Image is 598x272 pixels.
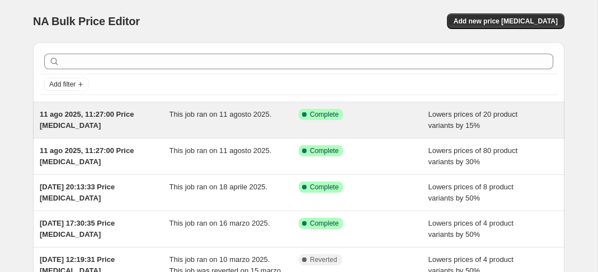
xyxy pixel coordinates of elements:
span: [DATE] 17:30:35 Price [MEDICAL_DATA] [40,219,115,238]
span: 11 ago 2025, 11:27:00 Price [MEDICAL_DATA] [40,146,134,166]
button: Add filter [44,78,89,91]
span: This job ran on 11 agosto 2025. [169,110,272,118]
span: Lowers prices of 20 product variants by 15% [429,110,518,130]
span: This job ran on 18 aprile 2025. [169,183,268,191]
span: This job ran on 16 marzo 2025. [169,219,270,227]
button: Add new price [MEDICAL_DATA] [447,13,564,29]
span: [DATE] 20:13:33 Price [MEDICAL_DATA] [40,183,115,202]
span: Add filter [49,80,76,89]
span: Lowers prices of 80 product variants by 30% [429,146,518,166]
span: Reverted [310,255,337,264]
span: Complete [310,110,338,119]
span: Complete [310,146,338,155]
span: Add new price [MEDICAL_DATA] [454,17,558,26]
span: This job ran on 11 agosto 2025. [169,146,272,155]
span: Complete [310,183,338,192]
span: NA Bulk Price Editor [33,15,140,27]
span: Complete [310,219,338,228]
span: Lowers prices of 8 product variants by 50% [429,183,514,202]
span: 11 ago 2025, 11:27:00 Price [MEDICAL_DATA] [40,110,134,130]
span: Lowers prices of 4 product variants by 50% [429,219,514,238]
